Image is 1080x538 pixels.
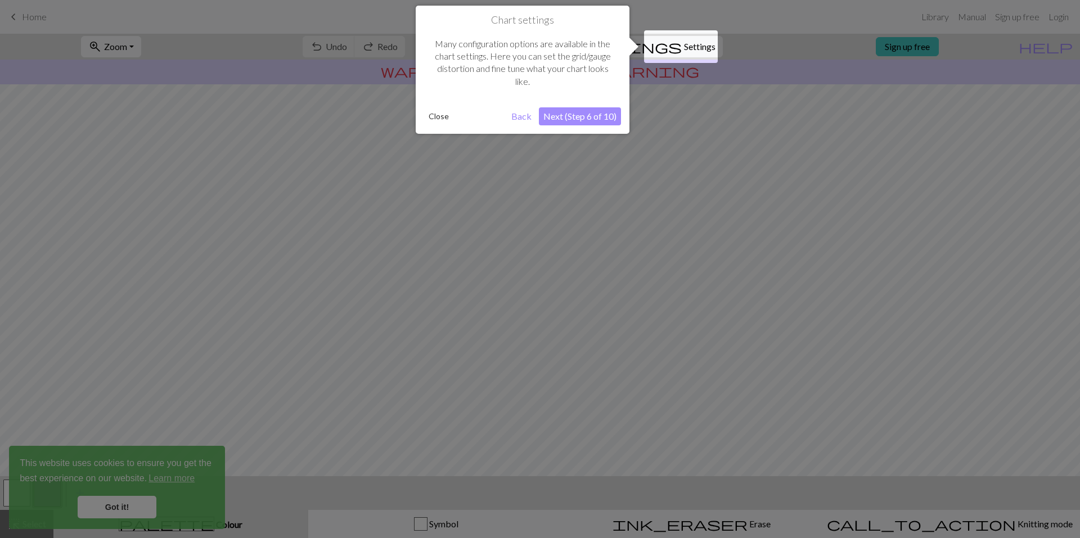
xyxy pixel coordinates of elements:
div: Chart settings [416,6,629,134]
div: Many configuration options are available in the chart settings. Here you can set the grid/gauge d... [424,26,621,100]
button: Close [424,108,453,125]
h1: Chart settings [424,14,621,26]
button: Back [507,107,536,125]
button: Next (Step 6 of 10) [539,107,621,125]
